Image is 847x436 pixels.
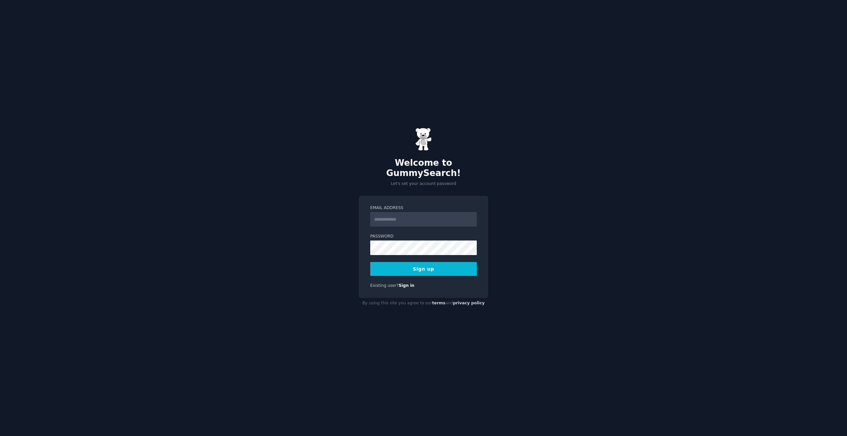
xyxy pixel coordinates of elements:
div: By using this site you agree to our and [359,298,488,309]
p: Let's set your account password [359,181,488,187]
span: Existing user? [370,283,399,288]
label: Password [370,234,477,240]
img: Gummy Bear [415,128,432,151]
a: privacy policy [453,301,485,305]
button: Sign up [370,262,477,276]
label: Email Address [370,205,477,211]
a: terms [432,301,445,305]
h2: Welcome to GummySearch! [359,158,488,179]
a: Sign in [399,283,415,288]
